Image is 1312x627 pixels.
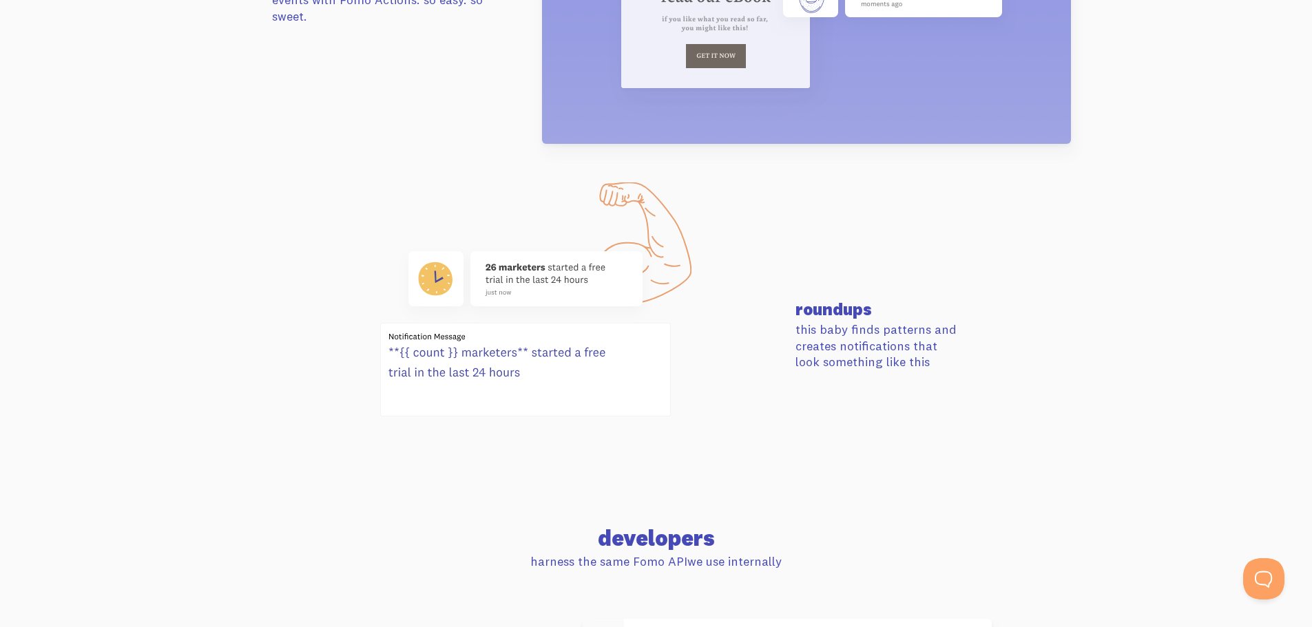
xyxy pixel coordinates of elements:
[795,321,1041,370] p: this baby finds patterns and creates notifications that look something like this
[795,301,1041,317] h3: roundups
[1243,558,1284,599] iframe: Help Scout Beacon - Open
[272,527,1041,549] h2: developers
[272,553,1041,569] p: harness the same Fomo API we use internally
